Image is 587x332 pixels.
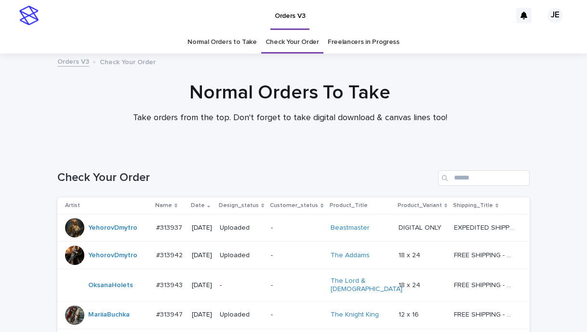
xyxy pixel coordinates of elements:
tr: YehorovDmytro #313937#313937 [DATE]Uploaded-Beastmaster DIGITAL ONLYDIGITAL ONLY EXPEDITED SHIPPI... [57,214,530,242]
p: - [220,281,263,290]
p: Name [155,200,172,211]
p: DIGITAL ONLY [399,222,443,232]
p: FREE SHIPPING - preview in 1-2 business days, after your approval delivery will take 5-10 b.d. [454,249,516,260]
a: Normal Orders to Take [187,31,257,54]
p: - [271,311,322,319]
p: FREE SHIPPING - preview in 1-2 business days, after your approval delivery will take 5-10 b.d. [454,279,516,290]
p: Uploaded [220,251,263,260]
p: [DATE] [192,311,212,319]
p: - [271,281,322,290]
img: stacker-logo-s-only.png [19,6,39,25]
p: Uploaded [220,311,263,319]
h1: Check Your Order [57,171,434,185]
p: Design_status [219,200,259,211]
p: #313937 [156,222,184,232]
p: #313947 [156,309,185,319]
a: YehorovDmytro [88,251,137,260]
p: - [271,224,322,232]
p: Artist [65,200,80,211]
a: Orders V3 [57,55,89,67]
p: Product_Title [330,200,368,211]
p: [DATE] [192,224,212,232]
a: The Lord & [DEMOGRAPHIC_DATA] [331,277,402,293]
p: Product_Variant [398,200,442,211]
p: 18 x 24 [399,249,422,260]
p: #313942 [156,249,185,260]
h1: Normal Orders To Take [54,81,526,104]
tr: OksanaHolets #313943#313943 [DATE]--The Lord & [DEMOGRAPHIC_DATA] 18 x 2418 x 24 FREE SHIPPING - ... [57,269,530,302]
a: The Knight King [331,311,379,319]
p: [DATE] [192,281,212,290]
tr: YehorovDmytro #313942#313942 [DATE]Uploaded-The Addams 18 x 2418 x 24 FREE SHIPPING - preview in ... [57,242,530,269]
a: Check Your Order [266,31,319,54]
p: Uploaded [220,224,263,232]
p: EXPEDITED SHIPPING - preview in 1 business day; delivery up to 5 business days after your approval. [454,222,516,232]
a: Freelancers in Progress [328,31,400,54]
p: - [271,251,322,260]
a: MariiaBuchka [88,311,130,319]
a: Beastmaster [331,224,370,232]
p: FREE SHIPPING - preview in 1-2 business days, after your approval delivery will take 5-10 b.d. [454,309,516,319]
p: 12 x 16 [399,309,421,319]
p: 18 x 24 [399,279,422,290]
p: [DATE] [192,251,212,260]
a: YehorovDmytro [88,224,137,232]
p: Check Your Order [100,56,156,67]
p: Take orders from the top. Don't forget to take digital download & canvas lines too! [97,113,483,124]
p: Shipping_Title [453,200,493,211]
a: OksanaHolets [88,281,133,290]
p: Date [191,200,205,211]
p: Customer_status [270,200,318,211]
div: JE [547,8,563,23]
tr: MariiaBuchka #313947#313947 [DATE]Uploaded-The Knight King 12 x 1612 x 16 FREE SHIPPING - preview... [57,301,530,329]
input: Search [438,170,530,186]
a: The Addams [331,251,370,260]
p: #313943 [156,279,185,290]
